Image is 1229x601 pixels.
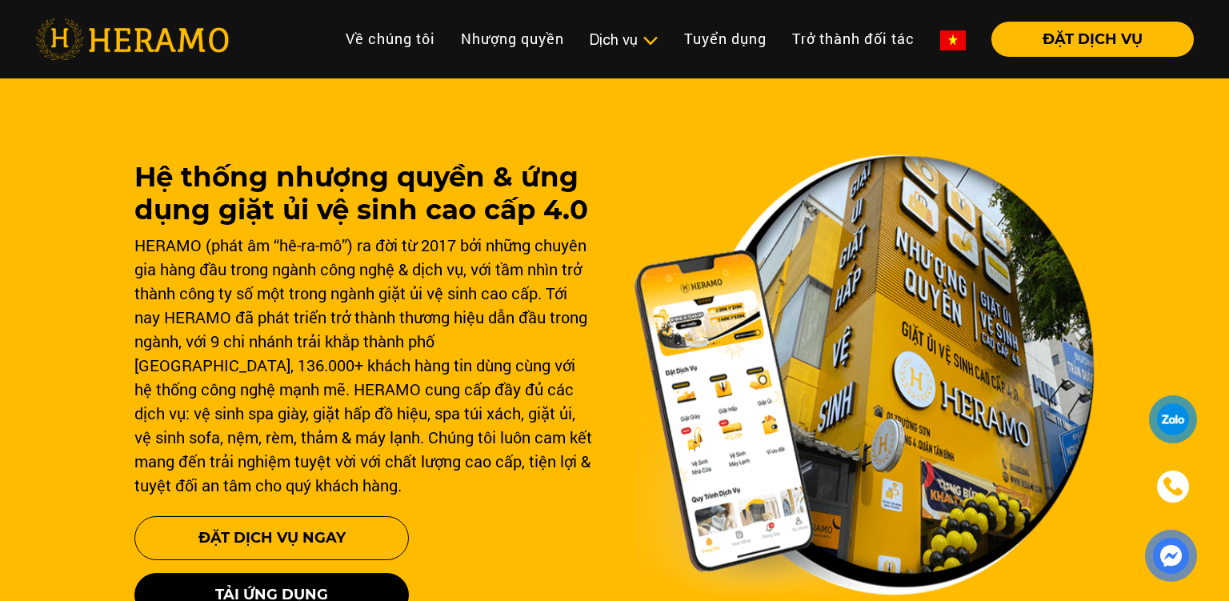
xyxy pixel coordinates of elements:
[671,22,779,56] a: Tuyển dụng
[979,32,1194,46] a: ĐẶT DỊCH VỤ
[642,33,659,49] img: subToggleIcon
[590,29,659,50] div: Dịch vụ
[779,22,927,56] a: Trở thành đối tác
[634,154,1095,596] img: banner
[448,22,577,56] a: Nhượng quyền
[333,22,448,56] a: Về chúng tôi
[991,22,1194,57] button: ĐẶT DỊCH VỤ
[134,233,595,497] div: HERAMO (phát âm “hê-ra-mô”) ra đời từ 2017 bởi những chuyên gia hàng đầu trong ngành công nghệ & ...
[1161,475,1184,499] img: phone-icon
[1151,465,1195,509] a: phone-icon
[134,161,595,226] h1: Hệ thống nhượng quyền & ứng dụng giặt ủi vệ sinh cao cấp 4.0
[35,18,229,60] img: heramo-logo.png
[940,30,966,50] img: vn-flag.png
[134,516,409,560] button: Đặt Dịch Vụ Ngay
